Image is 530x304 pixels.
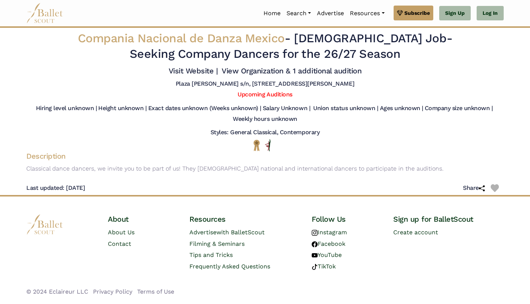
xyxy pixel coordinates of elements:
[216,229,265,236] span: with BalletScout
[20,151,510,161] h4: Description
[238,91,292,98] a: Upcoming Auditions
[263,105,310,112] h5: Salary Unknown |
[211,129,319,136] h5: Styles: General Classical, Contemporary
[380,105,423,112] h5: Ages unknown |
[394,6,433,20] a: Subscribe
[312,252,318,258] img: youtube logo
[252,139,261,151] img: National
[189,229,265,236] a: Advertisewith BalletScout
[189,240,245,247] a: Filming & Seminars
[176,80,354,88] h5: Plaza [PERSON_NAME] s/n, [STREET_ADDRESS][PERSON_NAME]
[312,240,345,247] a: Facebook
[93,288,132,295] a: Privacy Policy
[108,214,178,224] h4: About
[425,105,493,112] h5: Company size unknown |
[313,105,378,112] h5: Union status unknown |
[312,229,347,236] a: Instagram
[26,214,63,235] img: logo
[261,6,284,21] a: Home
[189,263,270,270] a: Frequently Asked Questions
[20,164,510,174] p: Classical dance dancers, we invite you to be part of us! They [DEMOGRAPHIC_DATA] national and int...
[284,6,314,21] a: Search
[312,214,381,224] h4: Follow Us
[393,214,504,224] h4: Sign up for BalletScout
[189,251,233,258] a: Tips and Tricks
[26,287,88,297] li: © 2024 Eclaireur LLC
[108,229,135,236] a: About Us
[98,105,146,112] h5: Height unknown |
[404,9,430,17] span: Subscribe
[314,6,347,21] a: Advertise
[312,241,318,247] img: facebook logo
[312,264,318,270] img: tiktok logo
[477,6,504,21] a: Log In
[463,184,491,192] h5: Share
[137,288,174,295] a: Terms of Use
[393,229,438,236] a: Create account
[189,214,300,224] h4: Resources
[169,66,218,75] a: Visit Website |
[312,263,336,270] a: TikTok
[439,6,471,21] a: Sign Up
[222,66,361,75] a: View Organization & 1 additional audition
[108,240,131,247] a: Contact
[294,31,446,45] span: [DEMOGRAPHIC_DATA] Job
[397,9,403,17] img: gem.svg
[312,230,318,236] img: instagram logo
[26,184,85,192] h5: Last updated: [DATE]
[78,31,285,45] span: Compania Nacional de Danza Mexico
[36,105,97,112] h5: Hiring level unknown |
[233,115,297,123] h5: Weekly hours unknown
[67,31,463,62] h2: - - Seeking Company Dancers for the 26/27 Season
[347,6,387,21] a: Resources
[148,105,261,112] h5: Exact dates unknown (Weeks unknown) |
[491,184,499,192] img: Heart
[312,251,342,258] a: YouTube
[265,139,271,151] img: All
